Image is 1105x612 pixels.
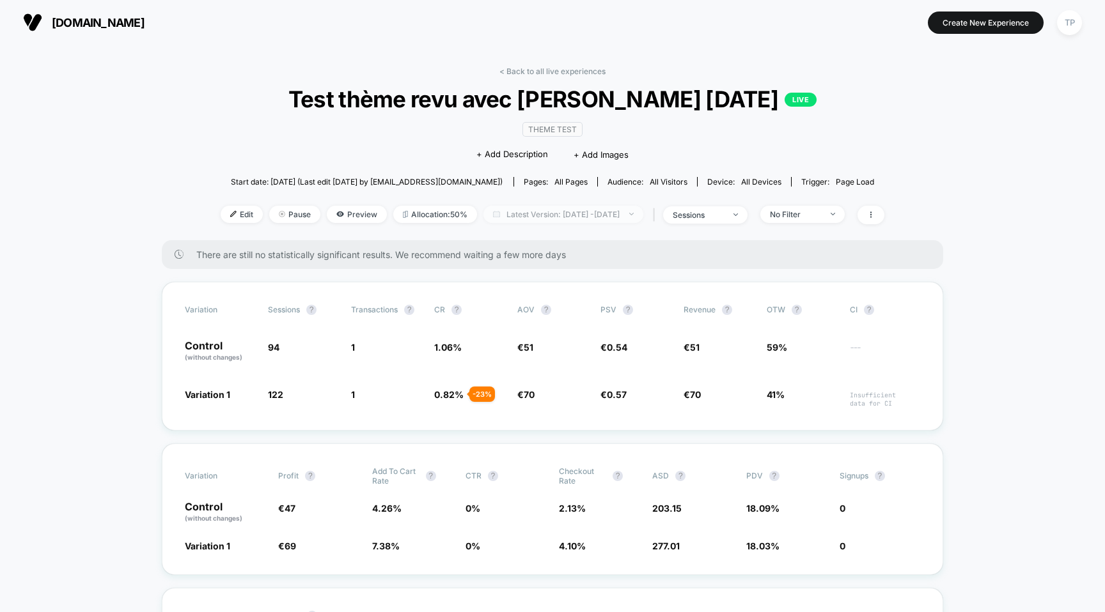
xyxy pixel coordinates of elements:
[574,149,629,160] span: + Add Images
[351,389,355,400] span: 1
[559,540,586,551] span: 4.10 %
[426,471,436,481] button: ?
[185,540,230,551] span: Variation 1
[767,342,787,353] span: 59%
[52,16,145,29] span: [DOMAIN_NAME]
[476,148,548,161] span: + Add Description
[230,211,237,217] img: edit
[196,249,918,260] span: There are still no statistically significant results. We recommend waiting a few more days
[254,86,851,112] span: Test thème revu avec [PERSON_NAME] [DATE]
[850,305,920,315] span: CI
[466,471,482,480] span: CTR
[690,342,700,353] span: 51
[684,389,701,400] span: €
[483,206,643,223] span: Latest Version: [DATE] - [DATE]
[185,353,242,361] span: (without changes)
[278,540,296,551] span: €
[434,342,462,353] span: 1.06 %
[928,11,1044,34] button: Create New Experience
[554,177,588,187] span: all pages
[268,305,300,314] span: Sessions
[746,503,780,514] span: 18.09 %
[767,305,837,315] span: OTW
[769,471,780,481] button: ?
[836,177,874,187] span: Page Load
[600,389,627,400] span: €
[231,177,503,187] span: Start date: [DATE] (Last edit [DATE] by [EMAIL_ADDRESS][DOMAIN_NAME])
[517,305,535,314] span: AOV
[19,12,148,33] button: [DOMAIN_NAME]
[269,206,320,223] span: Pause
[279,211,285,217] img: end
[850,344,920,362] span: ---
[517,389,535,400] span: €
[493,211,500,217] img: calendar
[690,389,701,400] span: 70
[185,501,265,523] p: Control
[434,389,464,400] span: 0.82 %
[517,342,533,353] span: €
[305,471,315,481] button: ?
[469,386,495,402] div: - 23 %
[629,213,634,215] img: end
[268,389,283,400] span: 122
[1057,10,1082,35] div: TP
[221,206,263,223] span: Edit
[767,389,785,400] span: 41%
[673,210,724,220] div: sessions
[650,206,663,224] span: |
[185,340,255,362] p: Control
[285,540,296,551] span: 69
[351,305,398,314] span: Transactions
[684,342,700,353] span: €
[1053,10,1086,36] button: TP
[372,503,402,514] span: 4.26 %
[488,471,498,481] button: ?
[652,540,680,551] span: 277.01
[351,342,355,353] span: 1
[522,122,583,137] span: Theme Test
[801,177,874,187] div: Trigger:
[434,305,445,314] span: CR
[652,471,669,480] span: ASD
[792,305,802,315] button: ?
[524,389,535,400] span: 70
[185,514,242,522] span: (without changes)
[864,305,874,315] button: ?
[840,503,845,514] span: 0
[684,305,716,314] span: Revenue
[393,206,477,223] span: Allocation: 50%
[697,177,791,187] span: Device:
[327,206,387,223] span: Preview
[600,305,616,314] span: PSV
[404,305,414,315] button: ?
[524,177,588,187] div: Pages:
[785,93,817,107] p: LIVE
[607,177,687,187] div: Audience:
[840,471,868,480] span: Signups
[652,503,682,514] span: 203.15
[524,342,533,353] span: 51
[499,66,606,76] a: < Back to all live experiences
[741,177,781,187] span: all devices
[285,503,295,514] span: 47
[306,305,317,315] button: ?
[650,177,687,187] span: All Visitors
[466,540,480,551] span: 0 %
[850,391,920,408] span: Insufficient data for CI
[746,471,763,480] span: PDV
[278,471,299,480] span: Profit
[372,466,419,486] span: Add To Cart Rate
[733,213,738,216] img: end
[722,305,732,315] button: ?
[451,305,462,315] button: ?
[675,471,686,481] button: ?
[559,503,586,514] span: 2.13 %
[372,540,400,551] span: 7.38 %
[278,503,295,514] span: €
[185,389,230,400] span: Variation 1
[268,342,279,353] span: 94
[185,466,255,486] span: Variation
[541,305,551,315] button: ?
[466,503,480,514] span: 0 %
